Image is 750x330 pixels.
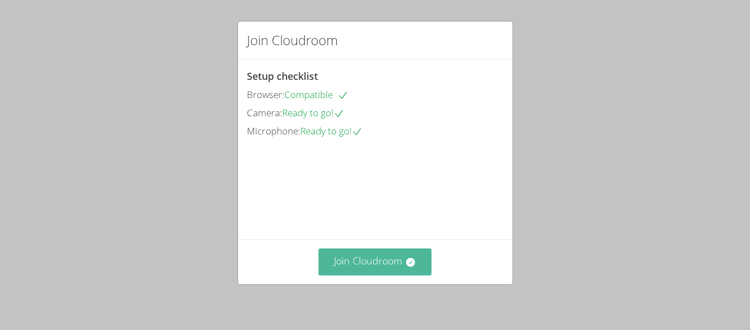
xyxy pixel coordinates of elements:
[247,106,282,119] span: Camera:
[247,125,300,137] span: Microphone:
[319,248,431,275] button: Join Cloudroom
[284,88,348,101] span: Compatible
[247,88,284,101] span: Browser:
[247,30,338,50] h2: Join Cloudroom
[247,69,318,83] span: Setup checklist
[300,125,363,137] span: Ready to go!
[282,106,344,119] span: Ready to go!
